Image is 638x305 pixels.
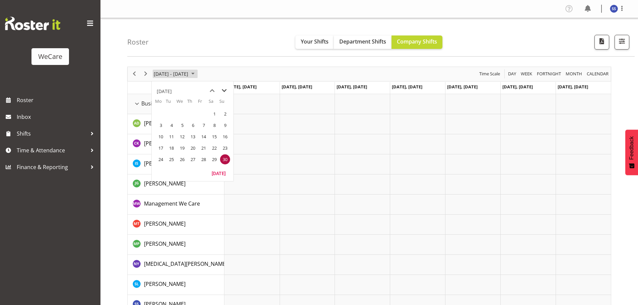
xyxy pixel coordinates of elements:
span: Roster [17,95,97,105]
span: Wednesday, June 19, 2024 [177,143,187,153]
td: Sarah Lamont resource [128,275,224,295]
img: Rosterit website logo [5,17,60,30]
button: next month [218,85,230,97]
td: Millie Pumphrey resource [128,235,224,255]
span: [DATE], [DATE] [226,84,257,90]
span: Monday, June 24, 2024 [156,154,166,164]
span: Sunday, June 23, 2024 [220,143,230,153]
button: Filter Shifts [615,35,629,50]
span: Time Scale [479,70,501,78]
td: Management We Care resource [128,195,224,215]
button: Download a PDF of the roster according to the set date range. [594,35,609,50]
button: Your Shifts [295,35,334,49]
a: [PERSON_NAME] [144,220,186,228]
span: [DATE], [DATE] [447,84,478,90]
span: Friday, June 14, 2024 [199,132,209,142]
span: calendar [586,70,609,78]
span: Wednesday, June 26, 2024 [177,154,187,164]
td: Aleea Devenport resource [128,114,224,134]
span: Month [565,70,583,78]
a: [PERSON_NAME] [144,240,186,248]
span: [PERSON_NAME] [144,140,186,147]
span: Shifts [17,129,87,139]
span: Feedback [629,136,635,160]
span: Sunday, June 16, 2024 [220,132,230,142]
button: Department Shifts [334,35,392,49]
span: Saturday, June 22, 2024 [209,143,219,153]
td: Sunday, June 30, 2024 [219,154,230,165]
span: [PERSON_NAME] [144,180,186,187]
span: Sunday, June 9, 2024 [220,120,230,130]
td: Isabel Simcox resource [128,154,224,174]
a: [PERSON_NAME] [144,179,186,187]
span: Saturday, June 15, 2024 [209,132,219,142]
span: Monday, June 3, 2024 [156,120,166,130]
span: Day [507,70,517,78]
button: Time Scale [478,70,501,78]
td: Business Support Office resource [128,94,224,114]
span: Thursday, June 13, 2024 [188,132,198,142]
div: WeCare [38,52,62,62]
th: Sa [209,98,219,108]
span: Wednesday, June 12, 2024 [177,132,187,142]
button: Timeline Week [520,70,534,78]
span: [DATE], [DATE] [558,84,588,90]
span: Saturday, June 8, 2024 [209,120,219,130]
th: Su [219,98,230,108]
button: Month [586,70,610,78]
a: [PERSON_NAME] [144,139,186,147]
span: [PERSON_NAME] [144,120,186,127]
span: Tuesday, June 4, 2024 [166,120,176,130]
span: [PERSON_NAME] [144,160,186,167]
span: Inbox [17,112,97,122]
div: next period [140,67,151,81]
span: Saturday, June 29, 2024 [209,154,219,164]
span: Friday, June 21, 2024 [199,143,209,153]
a: [PERSON_NAME] [144,159,186,167]
th: We [176,98,187,108]
span: [DATE], [DATE] [392,84,422,90]
span: Saturday, June 1, 2024 [209,109,219,119]
div: June 24 - 30, 2024 [151,67,199,81]
span: Management We Care [144,200,200,207]
span: [PERSON_NAME] [144,220,186,227]
button: Feedback - Show survey [625,130,638,175]
th: Mo [155,98,166,108]
span: Thursday, June 20, 2024 [188,143,198,153]
td: Michelle Thomas resource [128,215,224,235]
button: Timeline Month [565,70,583,78]
span: Monday, June 10, 2024 [156,132,166,142]
div: title [157,85,172,98]
span: Tuesday, June 25, 2024 [166,154,176,164]
button: previous month [206,85,218,97]
td: Chloe Kim resource [128,134,224,154]
span: Tuesday, June 11, 2024 [166,132,176,142]
div: previous period [129,67,140,81]
td: Nikita Yates resource [128,255,224,275]
span: [DATE], [DATE] [282,84,312,90]
span: Monday, June 17, 2024 [156,143,166,153]
img: savita-savita11083.jpg [610,5,618,13]
span: Friday, June 28, 2024 [199,154,209,164]
button: Company Shifts [392,35,442,49]
span: Friday, June 7, 2024 [199,120,209,130]
span: Company Shifts [397,38,437,45]
button: Previous [130,70,139,78]
span: [DATE] - [DATE] [153,70,189,78]
span: [PERSON_NAME] [144,240,186,247]
span: Week [520,70,533,78]
th: Tu [166,98,176,108]
span: Sunday, June 30, 2024 [220,154,230,164]
span: Tuesday, June 18, 2024 [166,143,176,153]
a: [MEDICAL_DATA][PERSON_NAME] [144,260,227,268]
span: Sunday, June 2, 2024 [220,109,230,119]
span: Fortnight [536,70,562,78]
a: [PERSON_NAME] [144,280,186,288]
span: Your Shifts [301,38,329,45]
span: Thursday, June 6, 2024 [188,120,198,130]
span: Thursday, June 27, 2024 [188,154,198,164]
td: Janine Grundler resource [128,174,224,195]
span: Wednesday, June 5, 2024 [177,120,187,130]
span: Time & Attendance [17,145,87,155]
